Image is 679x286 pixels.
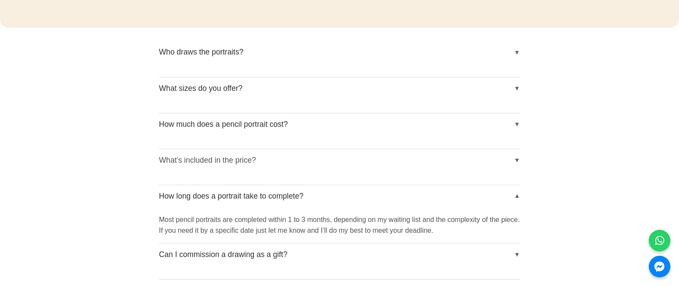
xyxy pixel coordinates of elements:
button: How long does a portrait take to complete? [159,185,520,207]
a: WhatsApp [649,230,670,251]
button: Who draws the portraits? [159,42,520,63]
a: Messenger [649,256,670,277]
button: What’s included in the price? [159,149,520,171]
button: Can I commission a drawing as a gift? [159,244,520,265]
button: What sizes do you offer? [159,77,520,99]
p: Most pencil portraits are completed within 1 to 3 months, depending on my waiting list and the co... [159,214,520,236]
button: How much does a pencil portrait cost? [159,113,520,135]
